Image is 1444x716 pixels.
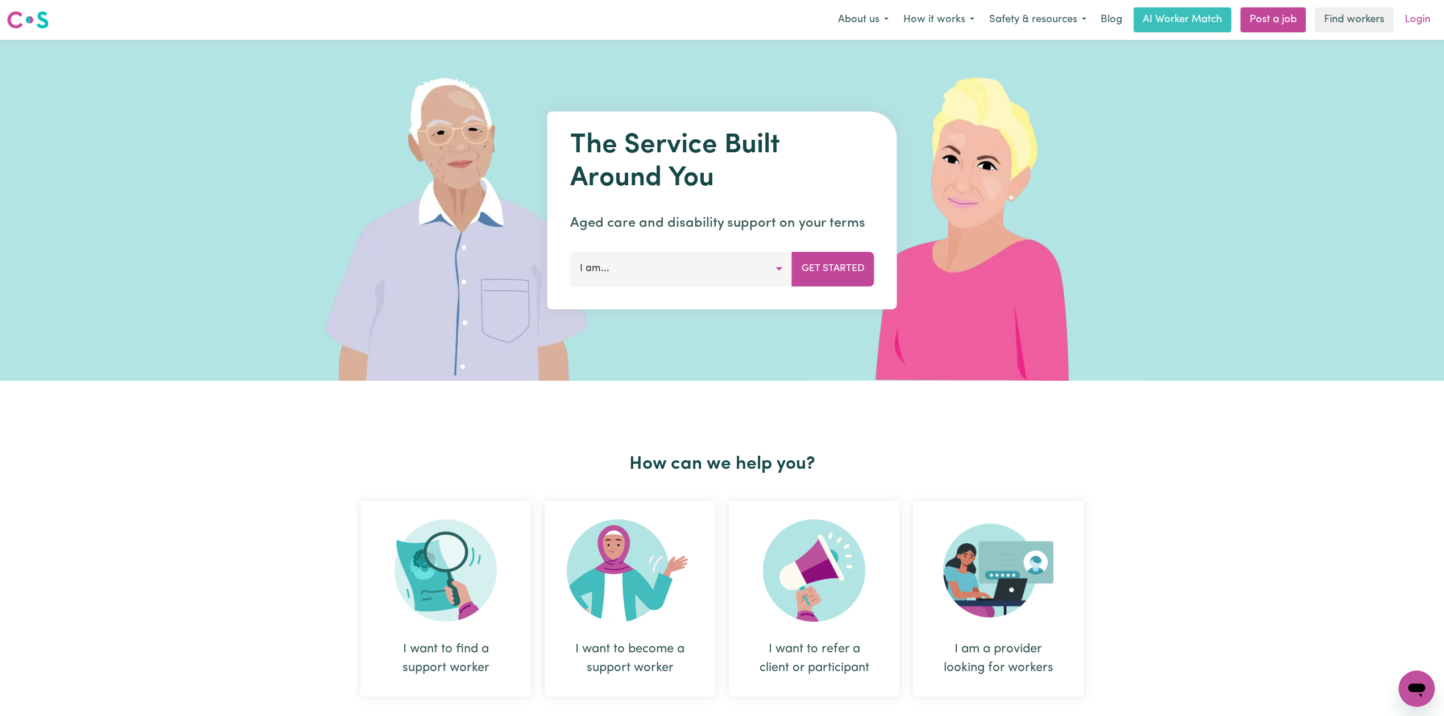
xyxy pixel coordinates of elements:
iframe: Button to launch messaging window [1399,671,1435,707]
a: Blog [1094,7,1129,32]
a: Login [1398,7,1437,32]
div: I am a provider looking for workers [940,640,1056,677]
a: Careseekers logo [7,7,49,33]
div: I want to find a support worker [388,640,504,677]
div: I want to become a support worker [545,501,715,697]
button: About us [831,8,896,32]
img: Refer [763,519,865,622]
div: I want to refer a client or participant [729,501,899,697]
button: Safety & resources [982,8,1094,32]
button: Get Started [792,252,874,286]
h2: How can we help you? [354,453,1090,475]
h1: The Service Built Around You [570,130,874,195]
button: How it works [896,8,982,32]
div: I want to refer a client or participant [756,640,872,677]
img: Provider [943,519,1053,622]
img: Careseekers logo [7,10,49,30]
img: Become Worker [567,519,693,622]
a: Find workers [1315,7,1393,32]
a: Post a job [1240,7,1306,32]
div: I am a provider looking for workers [913,501,1084,697]
div: I want to become a support worker [572,640,688,677]
button: I am... [570,252,792,286]
img: Search [395,519,497,622]
p: Aged care and disability support on your terms [570,213,874,234]
div: I want to find a support worker [360,501,531,697]
a: AI Worker Match [1134,7,1231,32]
